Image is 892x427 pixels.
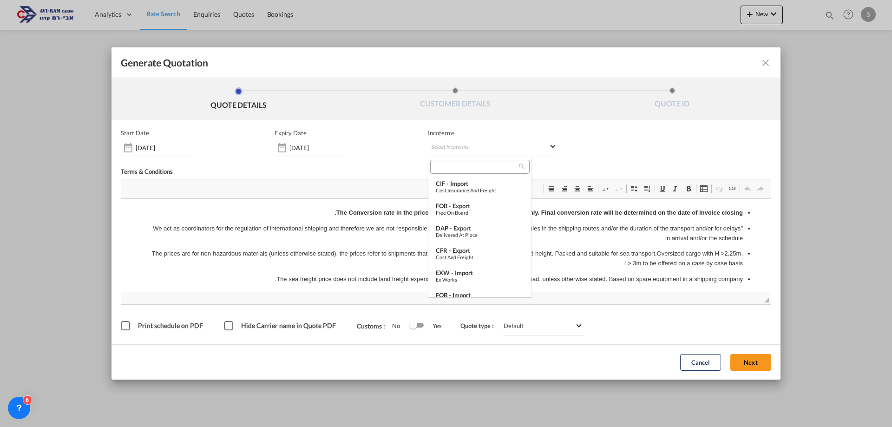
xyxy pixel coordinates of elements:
strong: The Conversion rate in the price quote is for the date of the quote only. Final conversion rate w... [213,10,622,17]
div: FOB - import [436,291,524,299]
div: FOB - export [436,202,524,210]
p: The sea freight price does not include land freight expenses abroad and/or other expenses abroad,... [28,76,622,85]
md-icon: icon-magnify [518,163,525,170]
p: The prices are for non-hazardous materials (unless otherwise stated), the prices refer to shipmen... [28,50,622,70]
div: Cost,Insurance and Freight [436,187,524,193]
p: "We act as coordinators for the regulation of international shipping and therefore we are not res... [28,25,622,45]
div: Ex Works [436,276,524,282]
div: DAP - export [436,224,524,232]
div: EXW - import [436,269,524,276]
div: Cost and Freight [436,254,524,260]
div: Free on Board [436,210,524,216]
div: Delivered at Place [436,232,524,238]
p: The sea transport prices are subject to the prices of the shipping companies and may change accor... [28,92,622,101]
div: CIF - import [436,180,524,187]
div: CFR - export [436,247,524,254]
